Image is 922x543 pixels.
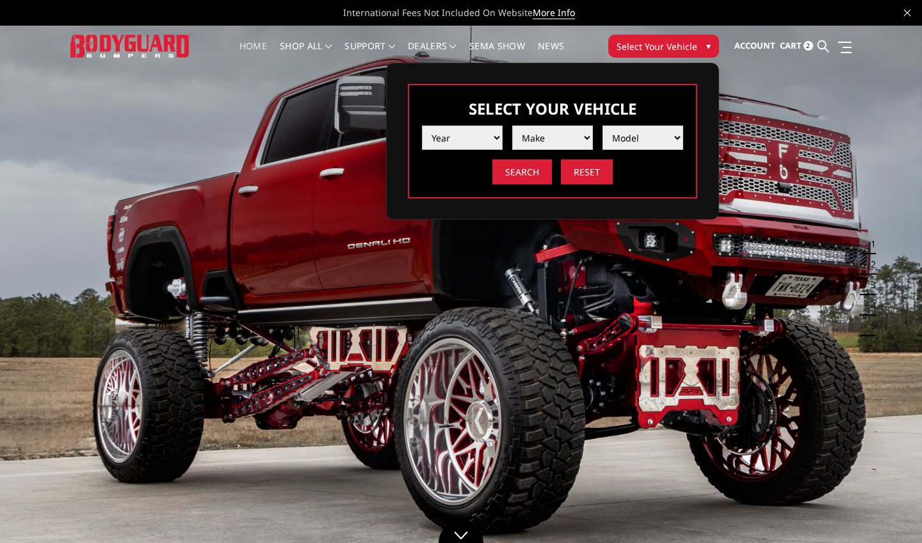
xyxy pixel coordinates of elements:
[863,275,876,295] button: 3 of 5
[608,35,719,58] button: Select Your Vehicle
[408,42,457,67] a: Dealers
[780,29,813,63] a: Cart 2
[863,254,876,275] button: 2 of 5
[734,29,775,63] a: Account
[239,42,267,67] a: Home
[706,39,711,53] span: ▾
[70,35,190,58] img: BODYGUARD BUMPERS
[422,126,503,150] select: Please select the value from list.
[804,41,813,51] span: 2
[439,521,483,543] a: Click to Down
[533,6,575,19] a: More Info
[780,40,802,51] span: Cart
[863,234,876,254] button: 1 of 5
[280,42,332,67] a: shop all
[734,40,775,51] span: Account
[538,42,564,67] a: News
[863,295,876,316] button: 4 of 5
[469,42,525,67] a: SEMA Show
[617,40,697,53] span: Select Your Vehicle
[863,316,876,336] button: 5 of 5
[422,98,683,119] h3: Select Your Vehicle
[492,159,552,184] input: Search
[344,42,395,67] a: Support
[561,159,613,184] input: Reset
[512,126,593,150] select: Please select the value from list.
